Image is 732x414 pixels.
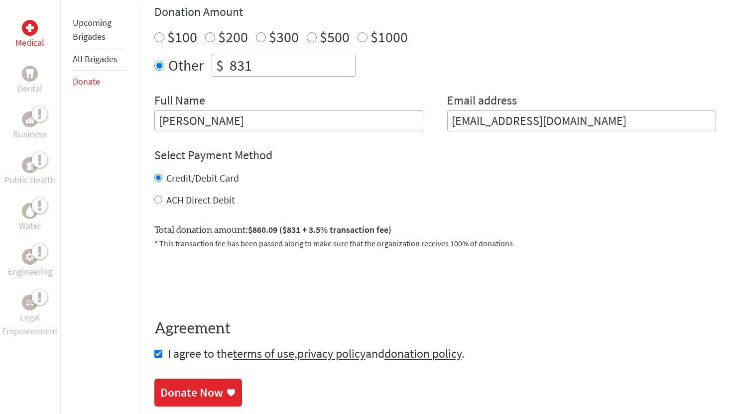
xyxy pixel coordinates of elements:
a: EngineeringEngineering [8,249,52,279]
label: Total donation amount: [154,223,391,237]
a: Donate [73,76,100,87]
label: $200 [218,27,248,46]
span: I agree to the , and . [168,346,465,361]
label: $300 [269,27,299,46]
a: DentalDental [17,66,42,96]
div: Public Health [22,157,38,173]
p: Medical [15,36,44,50]
label: Full Name [154,93,205,110]
a: MedicalMedical [15,20,44,50]
a: Public HealthPublic Health [4,157,55,187]
div: Business [22,111,38,127]
label: $100 [167,27,197,46]
img: Water [26,205,34,216]
a: All Brigades [73,53,118,65]
img: Business [26,115,34,123]
p: Water [19,219,41,233]
div: Medical [22,20,38,36]
a: Donate Now [154,379,242,407]
a: Legal EmpowermentLegal Empowerment [2,295,58,338]
div: $ [212,54,228,76]
li: Upcoming Brigades [73,12,126,48]
p: Business [13,127,47,141]
input: Your Email [447,110,716,131]
div: Dental [22,66,38,82]
a: WaterWater [19,203,41,233]
p: * This transaction fee has been passed along to make sure that the organization receives 100% of ... [154,237,716,249]
h4: Agreement [154,320,716,338]
h4: Select Payment Method [154,147,716,163]
label: Email address [447,93,517,110]
div: Engineering [22,249,38,265]
iframe: reCAPTCHA [154,261,306,300]
label: $500 [320,27,350,46]
a: Upcoming Brigades [73,17,112,42]
a: BusinessBusiness [13,111,47,141]
span: $860.09 ($831 + 3.5% transaction fee) [248,224,391,235]
input: Enter Amount [228,54,355,76]
img: Public Health [26,160,34,170]
p: Legal Empowerment [2,310,58,338]
li: Donate [73,71,126,93]
a: privacy policy [297,346,366,361]
label: Credit/Debit Card [166,172,239,184]
div: Water [22,203,38,219]
a: terms of use [233,346,294,361]
img: Medical [26,24,34,32]
li: All Brigades [73,48,126,71]
p: Engineering [8,265,52,279]
img: Dental [26,69,34,78]
img: Engineering [26,253,34,261]
div: Legal Empowerment [22,295,38,310]
label: ACH Direct Debit [166,194,235,206]
input: Enter Full Name [154,110,423,131]
h4: Donation Amount [154,4,716,20]
p: Public Health [4,173,55,187]
label: Other [168,54,204,77]
p: Dental [17,82,42,96]
div: Donate Now [160,385,223,401]
label: $1000 [370,27,408,46]
img: Legal Empowerment [26,300,34,306]
a: donation policy [384,346,462,361]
